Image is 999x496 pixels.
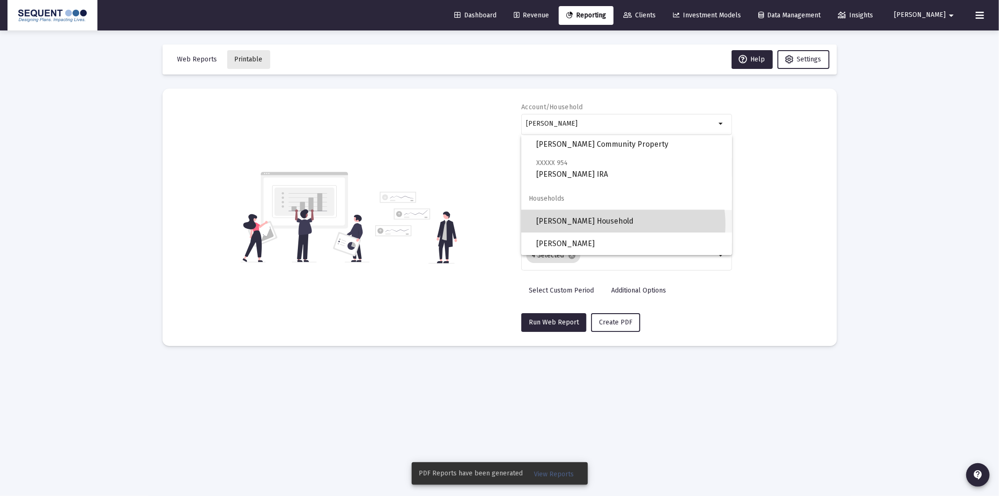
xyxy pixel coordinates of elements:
button: Printable [227,50,270,69]
a: Investment Models [666,6,748,25]
a: Clients [616,6,663,25]
span: [PERSON_NAME] [536,233,725,255]
span: Data Management [758,11,821,19]
button: Settings [777,50,829,69]
button: Run Web Report [521,313,586,332]
img: reporting [241,171,370,263]
button: Help [732,50,773,69]
a: Insights [830,6,881,25]
span: Investment Models [673,11,741,19]
button: View Reports [527,465,582,482]
label: Account/Household [521,103,583,111]
span: Reporting [566,11,606,19]
button: Web Reports [170,50,225,69]
span: Create PDF [599,318,632,326]
mat-icon: arrow_drop_down [716,250,727,261]
span: PDF Reports have been generated [419,469,523,478]
button: [PERSON_NAME] [883,6,968,24]
span: Printable [235,55,263,63]
img: reporting-alt [375,192,457,263]
span: XXXXX 954 [536,159,568,167]
span: Help [739,55,765,63]
mat-icon: arrow_drop_down [946,6,957,25]
span: Settings [797,55,821,63]
mat-icon: contact_support [972,469,984,481]
span: [PERSON_NAME] Community Property [536,127,725,150]
span: [PERSON_NAME] IRA [536,157,725,180]
span: Select Custom Period [529,286,594,294]
span: Households [521,188,732,210]
a: Reporting [559,6,614,25]
span: [PERSON_NAME] [894,11,946,19]
span: Clients [623,11,656,19]
mat-chip: 4 Selected [526,248,580,263]
a: Dashboard [447,6,504,25]
img: Dashboard [15,6,90,25]
a: Data Management [751,6,828,25]
span: [PERSON_NAME] Household [536,210,725,233]
mat-icon: cancel [568,251,577,260]
span: Additional Options [611,286,666,294]
mat-chip-list: Selection [526,246,716,265]
span: Dashboard [454,11,496,19]
span: Run Web Report [529,318,579,326]
span: View Reports [534,470,574,478]
button: Create PDF [591,313,640,332]
input: Search or select an account or household [526,120,716,128]
span: Revenue [514,11,549,19]
span: Web Reports [178,55,217,63]
span: Insights [838,11,873,19]
mat-icon: arrow_drop_down [716,118,727,129]
a: Revenue [506,6,556,25]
